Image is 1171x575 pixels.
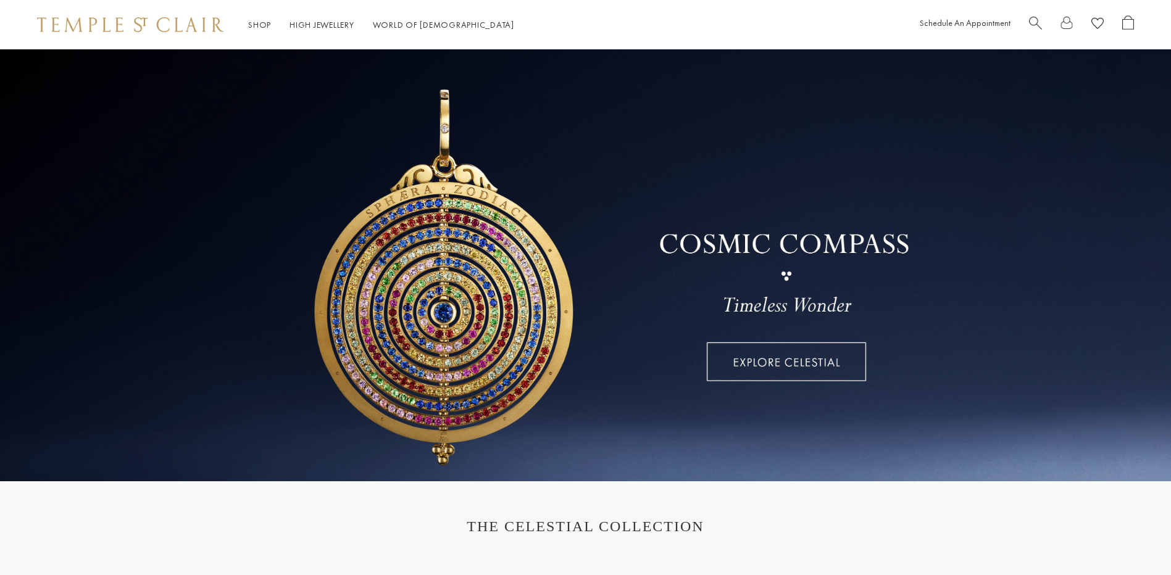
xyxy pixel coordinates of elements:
img: Temple St. Clair [37,17,223,32]
a: Search [1029,15,1042,35]
a: Open Shopping Bag [1122,15,1134,35]
nav: Main navigation [248,17,514,33]
a: Schedule An Appointment [920,17,1011,28]
a: ShopShop [248,19,271,30]
h1: THE CELESTIAL COLLECTION [49,518,1122,535]
a: View Wishlist [1091,15,1104,35]
a: High JewelleryHigh Jewellery [290,19,354,30]
a: World of [DEMOGRAPHIC_DATA]World of [DEMOGRAPHIC_DATA] [373,19,514,30]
